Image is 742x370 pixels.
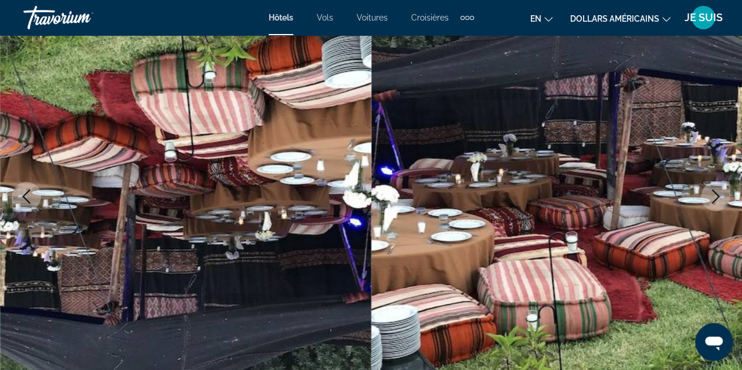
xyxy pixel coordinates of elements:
font: JE SUIS [685,11,723,23]
a: Vols [317,13,333,22]
button: Éléments de navigation supplémentaires [460,8,474,27]
iframe: Bouton de lancement de la fenêtre de messagerie [695,323,733,361]
button: Changer de langue [530,10,553,27]
button: Next image [701,182,730,211]
font: en [530,14,541,23]
button: Menu utilisateur [688,5,719,30]
a: Voitures [357,13,388,22]
a: Hôtels [269,13,293,22]
a: Travorium [23,2,141,33]
a: Croisières [411,13,449,22]
button: Previous image [12,182,41,211]
button: Changer de devise [570,10,670,27]
font: dollars américains [570,14,659,23]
